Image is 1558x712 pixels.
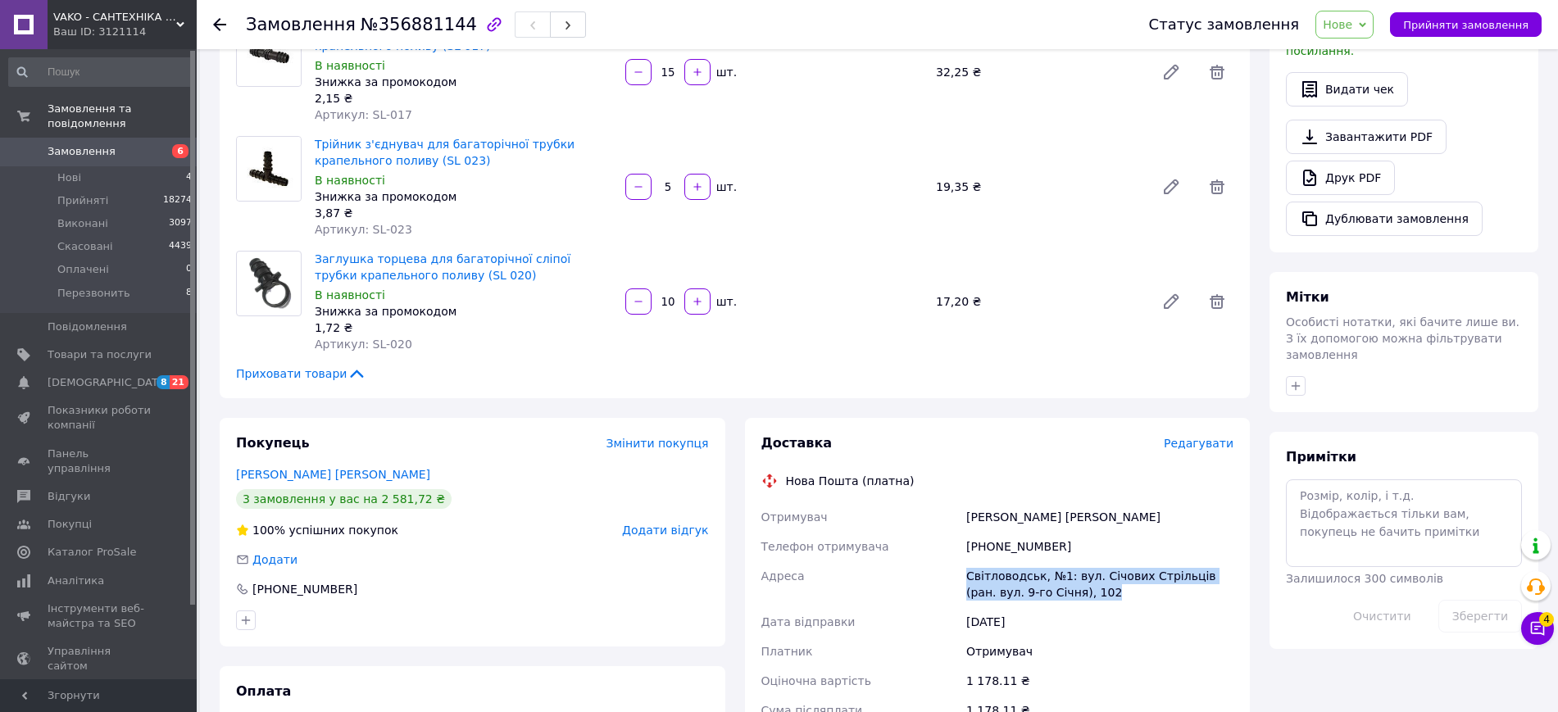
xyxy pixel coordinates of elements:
span: Виконані [57,216,108,231]
span: №356881144 [361,15,477,34]
div: 3,87 ₴ [315,205,612,221]
div: 1 178.11 ₴ [963,666,1237,696]
span: Панель управління [48,447,152,476]
span: Особисті нотатки, які бачите лише ви. З їх допомогою можна фільтрувати замовлення [1286,315,1519,361]
span: Оплата [236,683,291,699]
div: Нова Пошта (платна) [782,473,919,489]
div: 32,25 ₴ [929,61,1148,84]
span: Замовлення та повідомлення [48,102,197,131]
img: Заглушка торцева для багаторічної сліпої трубки крапельного поливу (SL 020) [242,252,296,315]
div: 19,35 ₴ [929,175,1148,198]
div: Ваш ID: 3121114 [53,25,197,39]
span: 4 [186,170,192,185]
a: Редагувати [1155,285,1188,318]
div: 17,20 ₴ [929,290,1148,313]
img: Трійник з'єднувач для багаторічної трубки крапельного поливу (SL 023) [237,137,301,201]
button: Дублювати замовлення [1286,202,1483,236]
a: Редагувати [1155,56,1188,88]
span: 21 [170,375,189,389]
div: [PHONE_NUMBER] [251,581,359,597]
span: Товари та послуги [48,347,152,362]
div: 2,15 ₴ [315,90,612,107]
div: Статус замовлення [1149,16,1300,33]
span: 3097 [169,216,192,231]
span: 8 [157,375,170,389]
span: Покупець [236,435,310,451]
span: Артикул: SL-017 [315,108,412,121]
span: Артикул: SL-023 [315,223,412,236]
span: Нове [1323,18,1352,31]
div: 1,72 ₴ [315,320,612,336]
span: Показники роботи компанії [48,403,152,433]
span: Аналітика [48,574,104,588]
span: Покупці [48,517,92,532]
a: Трійник з'єднувач для багаторічної трубки крапельного поливу (SL 023) [315,138,575,167]
button: Видати чек [1286,72,1408,107]
span: Залишилося 300 символів [1286,572,1443,585]
div: Світловодськ, №1: вул. Січових Стрільців (ран. вул. 9-го Січня), 102 [963,561,1237,607]
span: Дата відправки [761,615,856,628]
span: 0 [186,262,192,277]
a: Редагувати [1155,170,1188,203]
span: Видалити [1201,285,1233,318]
div: Отримувач [963,637,1237,666]
span: Скасовані [57,239,113,254]
span: Додати відгук [622,524,708,537]
a: Завантажити PDF [1286,120,1447,154]
span: Адреса [761,569,805,583]
div: [PHONE_NUMBER] [963,532,1237,561]
span: VAKO - САНТЕХНІКА ОПЛЕННЯ ВОДОПОСТАЧАННЯ [53,10,176,25]
button: Чат з покупцем4 [1521,612,1554,645]
span: Артикул: SL-020 [315,338,412,351]
span: 18274 [163,193,192,208]
span: Видалити [1201,56,1233,88]
span: Приховати товари [236,365,366,382]
div: шт. [712,293,738,310]
div: Знижка за промокодом [315,74,612,90]
div: шт. [712,179,738,195]
div: Повернутися назад [213,16,226,33]
a: Прямий з'єднувач для багаторічної трубки крапельного поливу (SL 017) [315,23,575,52]
span: Платник [761,645,813,658]
div: 3 замовлення у вас на 2 581,72 ₴ [236,489,452,509]
span: 4439 [169,239,192,254]
span: Нові [57,170,81,185]
a: [PERSON_NAME] [PERSON_NAME] [236,468,430,481]
span: Додати [252,553,298,566]
span: Повідомлення [48,320,127,334]
div: [DATE] [963,607,1237,637]
span: 6 [172,144,189,158]
span: Прийняті [57,193,108,208]
span: Замовлення [246,15,356,34]
span: Оціночна вартість [761,674,871,687]
div: шт. [712,64,738,80]
a: Заглушка торцева для багаторічної сліпої трубки крапельного поливу (SL 020) [315,252,570,282]
img: Прямий з'єднувач для багаторічної трубки крапельного поливу (SL 017) [237,22,301,86]
span: Відгуки [48,489,90,504]
span: Перезвонить [57,286,130,301]
div: Знижка за промокодом [315,188,612,205]
span: Змінити покупця [606,437,709,450]
button: Прийняти замовлення [1390,12,1542,37]
div: успішних покупок [236,522,398,538]
span: В наявності [315,288,385,302]
span: Інструменти веб-майстра та SEO [48,601,152,631]
span: Мітки [1286,289,1329,305]
span: Доставка [761,435,833,451]
span: Редагувати [1164,437,1233,450]
span: Каталог ProSale [48,545,136,560]
span: Прийняти замовлення [1403,19,1528,31]
span: Оплачені [57,262,109,277]
span: Замовлення [48,144,116,159]
span: В наявності [315,174,385,187]
a: Друк PDF [1286,161,1395,195]
div: Знижка за промокодом [315,303,612,320]
span: Примітки [1286,449,1356,465]
input: Пошук [8,57,193,87]
span: Управління сайтом [48,644,152,673]
span: У вас є 30 днів, щоб відправити запит на відгук покупцеві, скопіювавши посилання. [1286,11,1516,57]
span: Телефон отримувача [761,540,889,553]
div: [PERSON_NAME] [PERSON_NAME] [963,502,1237,532]
span: 100% [252,524,285,537]
span: 8 [186,286,192,301]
